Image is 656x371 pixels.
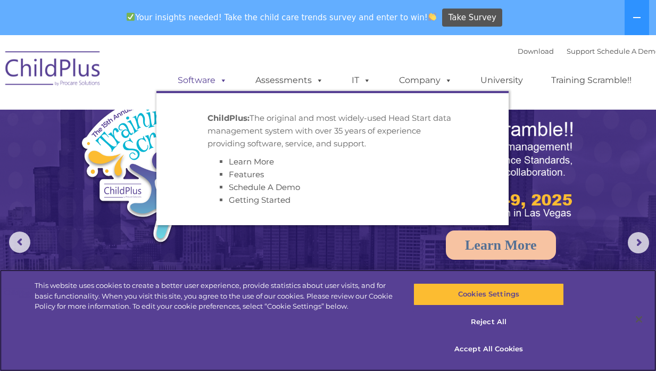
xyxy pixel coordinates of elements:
[470,70,534,91] a: University
[229,182,300,192] a: Schedule A Demo
[167,70,238,91] a: Software
[541,70,642,91] a: Training Scramble!!
[207,113,250,123] strong: ChildPlus:
[567,47,595,55] a: Support
[413,283,564,306] button: Cookies Settings
[207,112,458,150] p: The original and most widely-used Head Start data management system with over 35 years of experie...
[245,70,334,91] a: Assessments
[442,9,502,27] a: Take Survey
[229,156,274,167] a: Learn More
[449,9,496,27] span: Take Survey
[446,230,556,260] a: Learn More
[627,308,651,331] button: Close
[147,70,179,78] span: Last name
[127,13,135,21] img: ✅
[122,7,441,28] span: Your insights needed! Take the child care trends survey and enter to win!
[413,311,564,333] button: Reject All
[147,114,192,122] span: Phone number
[35,281,394,312] div: This website uses cookies to create a better user experience, provide statistics about user visit...
[413,338,564,360] button: Accept All Cookies
[229,169,264,179] a: Features
[428,13,436,21] img: 👏
[229,195,290,205] a: Getting Started
[341,70,381,91] a: IT
[388,70,463,91] a: Company
[518,47,554,55] a: Download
